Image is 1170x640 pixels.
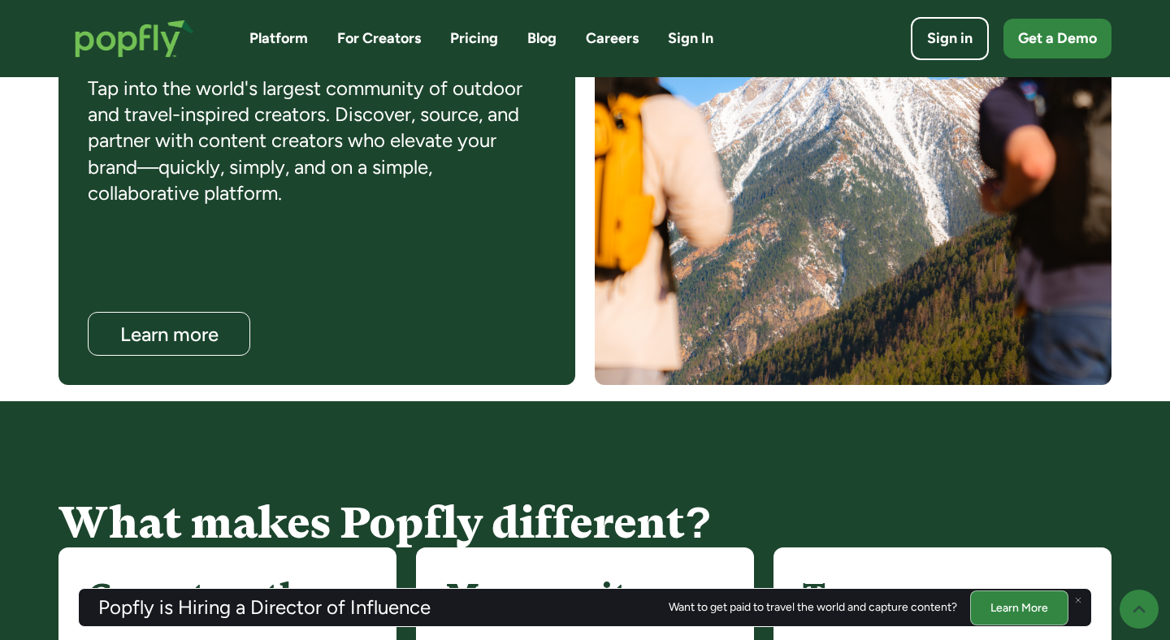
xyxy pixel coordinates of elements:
[58,499,1111,547] h2: What makes Popfly different?
[970,590,1068,625] a: Learn More
[445,577,627,616] h4: Measure it
[103,324,235,344] div: Learn more
[803,577,947,616] h4: Team up
[88,76,546,207] div: Tap into the world's largest community of outdoor and travel-inspired creators. Discover, source,...
[669,601,957,614] div: Want to get paid to travel the world and capture content?
[927,28,973,49] div: Sign in
[1003,19,1111,58] a: Get a Demo
[58,3,210,74] a: home
[88,577,337,616] h4: Come together
[586,28,639,49] a: Careers
[249,28,308,49] a: Platform
[911,17,989,60] a: Sign in
[337,28,421,49] a: For Creators
[88,312,250,356] a: Learn more
[668,28,713,49] a: Sign In
[98,598,431,617] h3: Popfly is Hiring a Director of Influence
[527,28,557,49] a: Blog
[450,28,498,49] a: Pricing
[1018,28,1097,49] div: Get a Demo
